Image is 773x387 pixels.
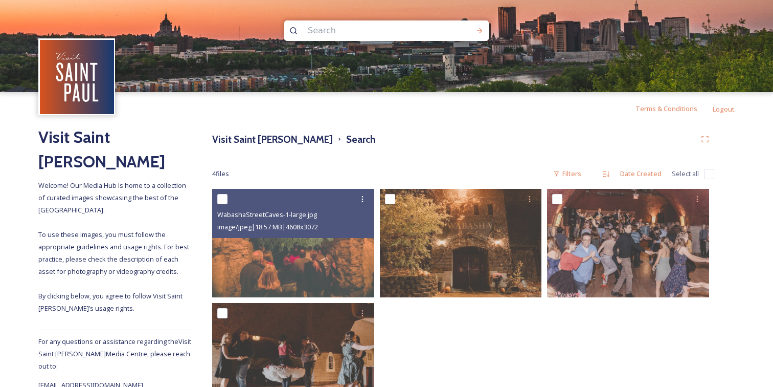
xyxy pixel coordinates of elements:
h3: Visit Saint [PERSON_NAME] [212,132,333,147]
h2: Visit Saint [PERSON_NAME] [38,125,192,174]
span: image/jpeg | 18.57 MB | 4608 x 3072 [217,222,318,231]
input: Search [303,19,443,42]
span: Select all [672,169,699,179]
span: For any questions or assistance regarding the Visit Saint [PERSON_NAME] Media Centre, please reac... [38,337,191,371]
div: Filters [548,164,586,184]
span: Welcome! Our Media Hub is home to a collection of curated images showcasing the best of the [GEOG... [38,181,191,313]
span: WabashaStreetCaves-1-large.jpg [217,210,317,219]
span: 4 file s [212,169,229,179]
img: WabashaStreetCaves-57.jpg [547,189,709,297]
div: Date Created [615,164,667,184]
img: Visit%20Saint%20Paul%20Updated%20Profile%20Image.jpg [40,40,114,114]
img: WabashaStreetCaves-90.jpg [380,189,542,297]
span: Logout [713,104,735,114]
img: WabashaStreetCaves-1-large.jpg [212,189,374,297]
h3: Search [346,132,375,147]
span: Terms & Conditions [635,104,697,113]
a: Terms & Conditions [635,102,713,115]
